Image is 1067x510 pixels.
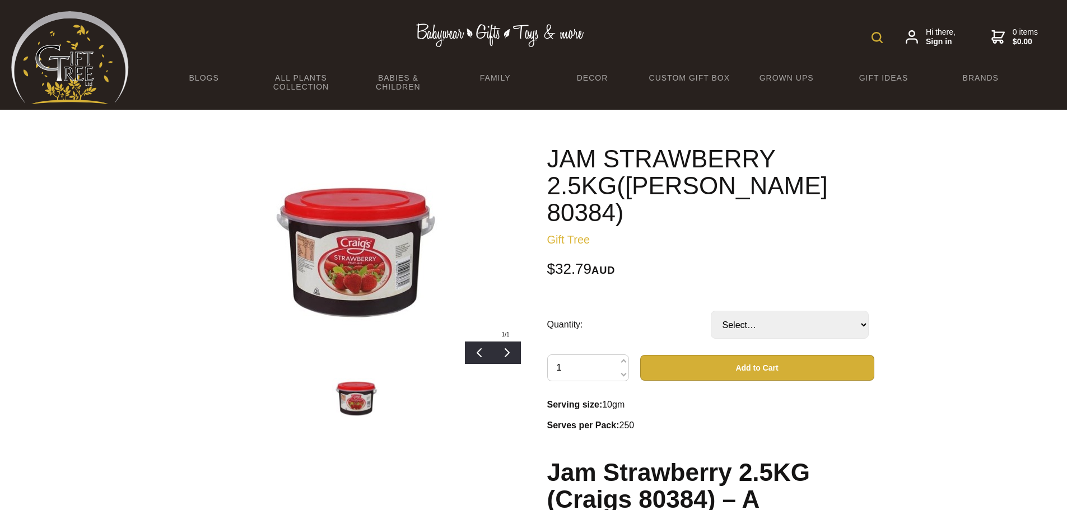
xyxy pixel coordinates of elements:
a: Gift Tree [547,233,590,246]
span: Hi there, [926,27,956,47]
span: 0 items [1013,27,1038,47]
strong: Serving size: [547,400,603,409]
button: Add to Cart [640,355,874,381]
a: Hi there,Sign in [906,27,956,47]
img: product search [872,32,883,43]
a: Family [446,66,543,90]
a: Gift Ideas [835,66,932,90]
h1: JAM STRAWBERRY 2.5KG([PERSON_NAME] 80384) [547,146,874,226]
strong: Serves per Pack: [547,420,619,430]
img: JAM STRAWBERRY 2.5KG(CRAIGS 80384) [263,173,450,336]
img: JAM STRAWBERRY 2.5KG(CRAIGS 80384) [332,378,381,420]
span: AUD [591,265,615,276]
a: Decor [544,66,641,90]
a: Grown Ups [738,66,835,90]
img: Babyware - Gifts - Toys and more... [11,11,129,104]
img: Babywear - Gifts - Toys & more [416,24,584,47]
strong: $0.00 [1013,37,1038,47]
div: $32.79 [547,262,874,277]
a: All Plants Collection [253,66,350,99]
div: /1 [491,327,521,341]
span: 1 [502,331,505,338]
a: BLOGS [156,66,253,90]
a: Brands [932,66,1029,90]
a: Babies & Children [350,66,446,99]
strong: Sign in [926,37,956,47]
a: Custom Gift Box [641,66,738,90]
a: 0 items$0.00 [991,27,1038,47]
p: 250 [547,419,874,432]
td: Quantity: [547,295,711,354]
p: 10gm [547,398,874,411]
